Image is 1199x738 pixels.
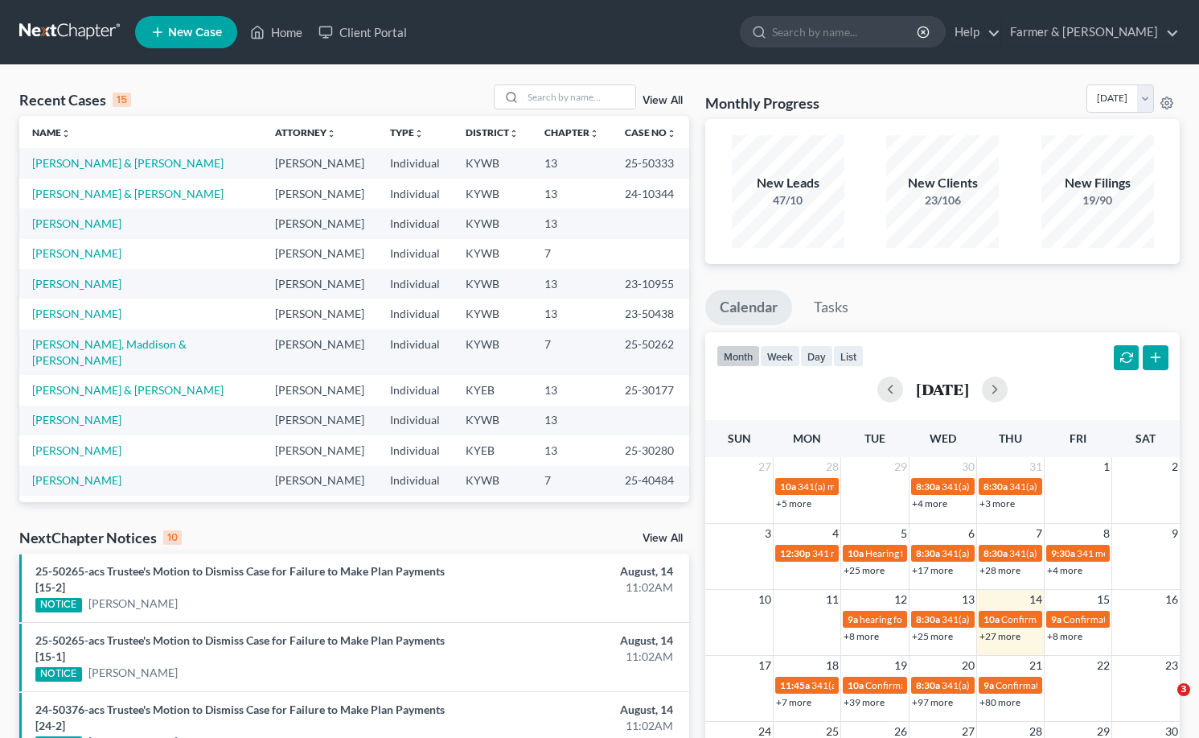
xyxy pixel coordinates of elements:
span: 23 [1164,656,1180,675]
td: KYWB [453,269,532,299]
td: 13 [532,435,612,465]
a: [PERSON_NAME], Maddison & [PERSON_NAME] [32,337,187,367]
a: [PERSON_NAME] [32,443,121,457]
td: 13 [532,208,612,238]
span: 9a [1051,613,1061,625]
span: Hearing for [PERSON_NAME] [865,547,991,559]
span: New Case [168,27,222,39]
a: +80 more [979,696,1020,708]
td: [PERSON_NAME] [262,179,377,208]
td: 7 [532,466,612,496]
span: 1 [1102,457,1111,476]
span: 30 [960,457,976,476]
div: Recent Cases [19,90,131,109]
td: Individual [377,496,453,526]
i: unfold_more [61,129,71,138]
a: [PERSON_NAME] [88,665,178,681]
span: Tue [864,431,885,445]
a: [PERSON_NAME] [32,246,121,260]
span: Sat [1135,431,1156,445]
span: 11:45a [780,679,810,691]
td: Individual [377,269,453,299]
div: NOTICE [35,667,82,682]
a: [PERSON_NAME] [32,307,121,320]
div: NextChapter Notices [19,528,182,547]
td: KYEB [453,435,532,465]
td: 25-30177 [612,375,689,405]
a: Client Portal [310,18,415,47]
div: August, 14 [471,633,673,649]
td: KYWB [453,299,532,328]
span: 341(a) meeting for [PERSON_NAME] [811,679,967,691]
span: 9:30a [1051,547,1075,559]
button: month [717,345,760,367]
input: Search by name... [523,85,635,109]
i: unfold_more [589,129,599,138]
td: [PERSON_NAME] [262,466,377,496]
span: 27 [757,457,773,476]
span: 10a [983,613,1000,625]
span: 2 [1170,457,1180,476]
span: 17 [757,656,773,675]
span: Confirmation hearing for [PERSON_NAME] [996,679,1178,691]
a: [PERSON_NAME] [32,473,121,487]
a: +3 more [979,497,1015,509]
span: 10a [780,480,796,493]
a: +39 more [844,696,885,708]
span: 8:30a [916,480,940,493]
td: 25-50262 [612,329,689,375]
a: +25 more [844,564,885,576]
td: 13 [532,406,612,435]
div: NOTICE [35,598,82,612]
td: [PERSON_NAME] [262,406,377,435]
td: 24-10344 [612,179,689,208]
span: 7 [1034,524,1044,543]
span: 15 [1095,590,1111,609]
div: August, 14 [471,563,673,579]
span: 8:30a [916,547,940,559]
span: 9a [983,679,994,691]
td: KYEB [453,375,532,405]
h3: Monthly Progress [705,93,819,113]
td: KYWB [453,148,532,178]
td: Individual [377,208,453,238]
td: [PERSON_NAME] [262,148,377,178]
a: [PERSON_NAME] & [PERSON_NAME] [32,383,224,397]
input: Search by name... [772,17,919,47]
td: 13 [532,269,612,299]
span: Confirmation hearing for [PERSON_NAME] [865,679,1048,691]
a: View All [643,95,683,106]
a: +97 more [912,696,953,708]
td: Individual [377,179,453,208]
a: Typeunfold_more [390,126,424,138]
span: 16 [1164,590,1180,609]
span: 14 [1028,590,1044,609]
a: Case Nounfold_more [625,126,676,138]
span: 29 [893,457,909,476]
span: 20 [960,656,976,675]
td: 25-30280 [612,435,689,465]
span: 12 [893,590,909,609]
td: [PERSON_NAME] [262,239,377,269]
span: 6 [967,524,976,543]
span: Wed [930,431,956,445]
div: 11:02AM [471,718,673,734]
span: 13 [960,590,976,609]
a: +25 more [912,630,953,642]
a: +4 more [1047,564,1082,576]
td: KYWB [453,329,532,375]
a: +4 more [912,497,947,509]
span: 341(a) meeting for [PERSON_NAME] [1009,547,1164,559]
td: [PERSON_NAME] [262,435,377,465]
span: hearing for [PERSON_NAME] & [PERSON_NAME] [860,613,1069,625]
a: Help [946,18,1000,47]
span: 8:30a [916,613,940,625]
span: 341(a) meeting for [PERSON_NAME] [942,679,1097,691]
span: 11 [824,590,840,609]
span: 28 [824,457,840,476]
td: [PERSON_NAME] [262,299,377,328]
a: 25-50265-acs Trustee's Motion to Dismiss Case for Failure to Make Plan Payments [15-1] [35,633,445,663]
span: 341(a) meeting for [PERSON_NAME] [942,480,1097,493]
span: 3 [1177,683,1190,696]
a: +17 more [912,564,953,576]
